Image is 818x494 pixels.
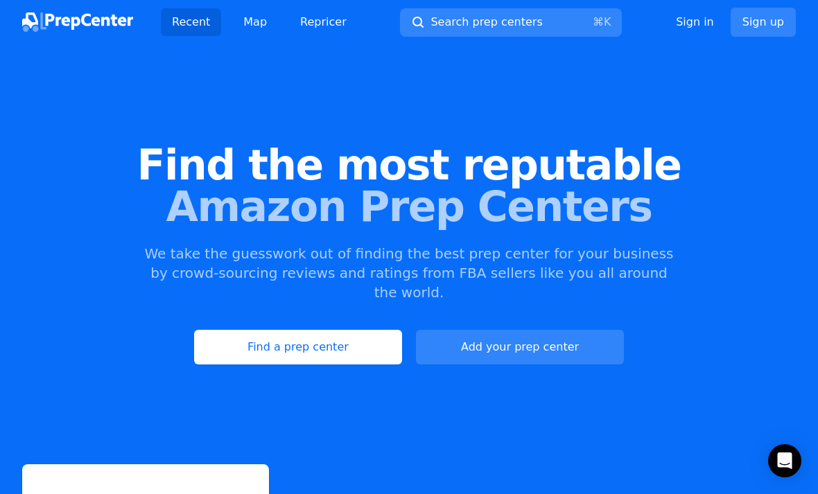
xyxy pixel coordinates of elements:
[232,8,278,36] a: Map
[430,14,542,30] span: Search prep centers
[593,15,604,28] kbd: ⌘
[194,330,402,364] a: Find a prep center
[289,8,358,36] a: Repricer
[768,444,801,477] div: Open Intercom Messenger
[604,15,611,28] kbd: K
[22,12,133,32] img: PrepCenter
[143,244,675,302] p: We take the guesswork out of finding the best prep center for your business by crowd-sourcing rev...
[676,14,714,30] a: Sign in
[731,8,796,37] a: Sign up
[400,8,622,37] button: Search prep centers⌘K
[22,144,796,186] span: Find the most reputable
[22,186,796,227] span: Amazon Prep Centers
[161,8,221,36] a: Recent
[416,330,624,364] a: Add your prep center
